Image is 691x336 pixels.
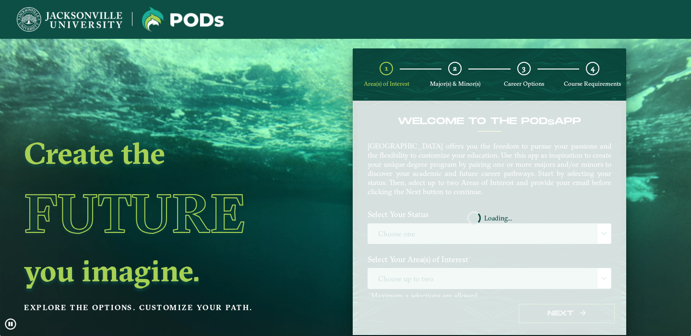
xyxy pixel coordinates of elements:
[504,80,544,87] span: Career Options
[364,80,409,87] span: Area(s) of Interest
[24,301,287,315] p: Explore the options. Customize your path.
[484,215,512,221] span: Loading...
[453,64,457,73] span: 2
[591,64,595,73] span: 4
[24,139,287,166] h2: Create the
[385,64,388,73] span: 1
[430,80,480,87] span: Major(s) & Minor(s)
[17,7,122,32] img: Jacksonville University logo
[564,80,621,87] span: Course Requirements
[142,7,224,32] img: Jacksonville University logo
[24,257,287,284] h2: you imagine.
[24,170,287,257] h1: Future
[522,64,525,73] span: 3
